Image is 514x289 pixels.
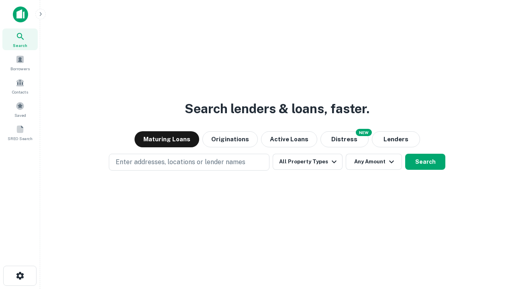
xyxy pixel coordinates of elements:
[8,135,33,142] span: SREO Search
[13,6,28,22] img: capitalize-icon.png
[13,42,27,49] span: Search
[2,28,38,50] a: Search
[12,89,28,95] span: Contacts
[405,154,445,170] button: Search
[116,157,245,167] p: Enter addresses, locations or lender names
[14,112,26,118] span: Saved
[273,154,343,170] button: All Property Types
[2,52,38,73] a: Borrowers
[2,75,38,97] a: Contacts
[346,154,402,170] button: Any Amount
[10,65,30,72] span: Borrowers
[372,131,420,147] button: Lenders
[2,122,38,143] a: SREO Search
[261,131,317,147] button: Active Loans
[320,131,369,147] button: Search distressed loans with lien and other non-mortgage details.
[2,98,38,120] a: Saved
[474,225,514,263] iframe: Chat Widget
[135,131,199,147] button: Maturing Loans
[202,131,258,147] button: Originations
[356,129,372,136] div: NEW
[185,99,369,118] h3: Search lenders & loans, faster.
[109,154,269,171] button: Enter addresses, locations or lender names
